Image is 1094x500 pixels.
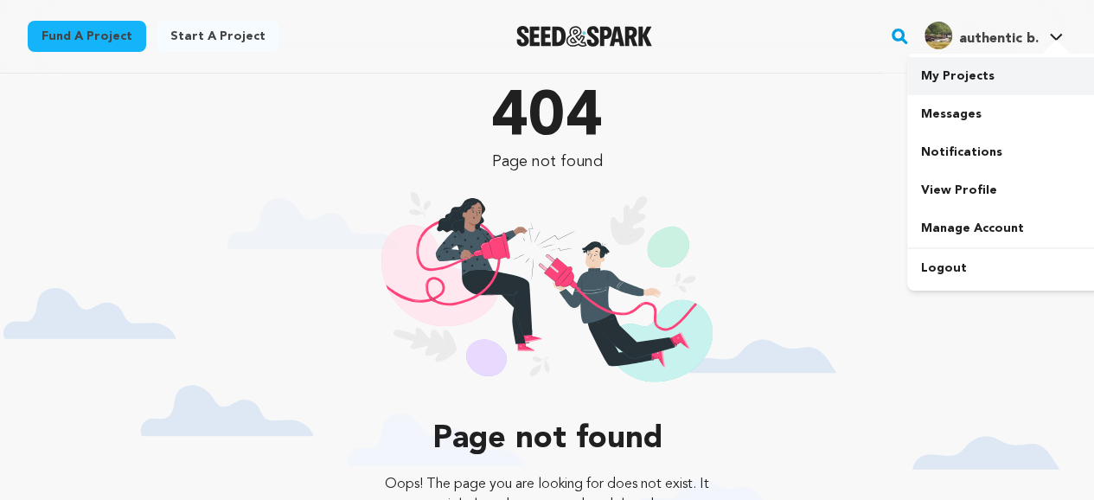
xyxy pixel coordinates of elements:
span: authentic b.'s Profile [921,18,1066,54]
a: Fund a project [28,21,146,52]
img: Seed&Spark Logo Dark Mode [516,26,652,47]
a: Seed&Spark Homepage [516,26,652,47]
a: Start a project [157,21,279,52]
img: 7e6edad8c360de81.webp [924,22,952,49]
p: Page not found [374,422,720,457]
p: Page not found [374,150,720,174]
a: authentic b.'s Profile [921,18,1066,49]
div: authentic b.'s Profile [924,22,1039,49]
span: authentic b. [959,32,1039,46]
img: 404 illustration [381,191,713,405]
p: 404 [374,87,720,150]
